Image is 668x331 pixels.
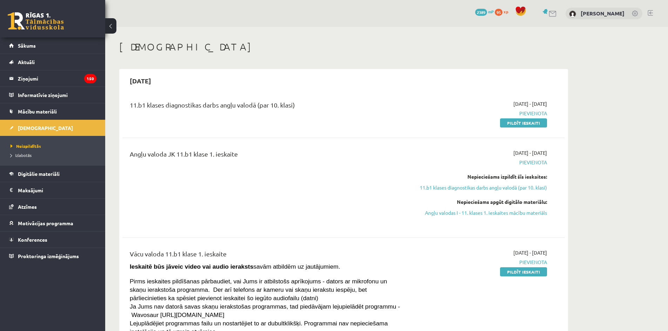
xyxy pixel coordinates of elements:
[495,9,512,14] a: 95 xp
[9,248,96,264] a: Proktoringa izmēģinājums
[130,100,404,113] div: 11.b1 klases diagnostikas darbs angļu valodā (par 10. klasi)
[11,152,32,158] span: Izlabotās
[9,232,96,248] a: Konferences
[415,159,547,166] span: Pievienota
[504,9,508,14] span: xp
[581,10,625,17] a: [PERSON_NAME]
[495,9,502,16] span: 95
[9,54,96,70] a: Aktuāli
[18,220,73,226] span: Motivācijas programma
[18,171,60,177] span: Digitālie materiāli
[18,59,35,65] span: Aktuāli
[415,209,547,216] a: Angļu valodas I - 11. klases 1. ieskaites mācību materiāls
[9,182,96,198] a: Maksājumi
[123,73,158,89] h2: [DATE]
[18,108,57,115] span: Mācību materiāli
[11,152,98,158] a: Izlabotās
[130,263,254,270] strong: Ieskaitē būs jāveic video vai audio ieraksts
[18,42,36,49] span: Sākums
[9,215,96,231] a: Motivācijas programma
[130,263,340,270] span: savām atbildēm uz jautājumiem.
[130,249,404,262] div: Vācu valoda 11.b1 klase 1. ieskaite
[500,267,547,276] a: Pildīt ieskaiti
[9,37,96,54] a: Sākums
[415,173,547,180] div: Nepieciešams izpildīt šīs ieskaites:
[415,258,547,266] span: Pievienota
[130,303,400,318] span: Ja Jums nav datorā savas skaņu ierakstošas programmas, tad piedāvājam lejupielādēt programmu - Wa...
[9,103,96,119] a: Mācību materiāli
[119,41,568,53] h1: [DEMOGRAPHIC_DATA]
[475,9,494,14] a: 2389 mP
[9,70,96,87] a: Ziņojumi150
[18,87,96,103] legend: Informatīvie ziņojumi
[9,120,96,136] a: [DEMOGRAPHIC_DATA]
[18,236,47,243] span: Konferences
[18,253,79,259] span: Proktoringa izmēģinājums
[475,9,487,16] span: 2389
[513,100,547,108] span: [DATE] - [DATE]
[84,74,96,83] i: 150
[9,87,96,103] a: Informatīvie ziņojumi
[569,11,576,18] img: Tomass Blīvis
[500,118,547,127] a: Pildīt ieskaiti
[415,110,547,117] span: Pievienota
[11,143,98,149] a: Neizpildītās
[415,184,547,191] a: 11.b1 klases diagnostikas darbs angļu valodā (par 10. klasi)
[18,204,37,210] span: Atzīmes
[130,278,387,302] span: Pirms ieskaites pildīšanas pārbaudiet, vai Jums ir atbilstošs aprīkojums - dators ar mikrofonu un...
[9,166,96,182] a: Digitālie materiāli
[513,149,547,157] span: [DATE] - [DATE]
[9,199,96,215] a: Atzīmes
[130,149,404,162] div: Angļu valoda JK 11.b1 klase 1. ieskaite
[513,249,547,256] span: [DATE] - [DATE]
[8,12,64,30] a: Rīgas 1. Tālmācības vidusskola
[18,182,96,198] legend: Maksājumi
[18,70,96,87] legend: Ziņojumi
[11,143,41,149] span: Neizpildītās
[488,9,494,14] span: mP
[18,125,73,131] span: [DEMOGRAPHIC_DATA]
[415,198,547,206] div: Nepieciešams apgūt digitālo materiālu:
